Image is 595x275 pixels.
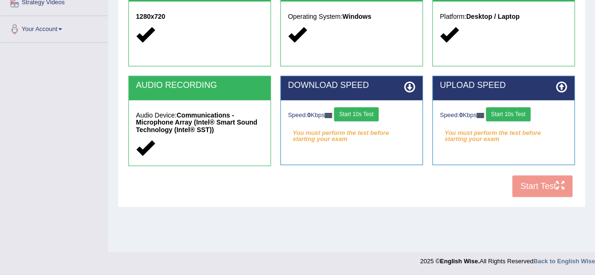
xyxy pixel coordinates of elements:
[288,13,415,20] h5: Operating System:
[440,258,479,265] strong: English Wise.
[440,107,567,124] div: Speed: Kbps
[440,126,567,140] em: You must perform the test before starting your exam
[466,13,520,20] strong: Desktop / Laptop
[307,111,310,118] strong: 0
[533,258,595,265] a: Back to English Wise
[342,13,371,20] strong: Windows
[440,13,567,20] h5: Platform:
[136,112,263,134] h5: Audio Device:
[288,81,415,90] h2: DOWNLOAD SPEED
[486,107,531,121] button: Start 10s Test
[440,81,567,90] h2: UPLOAD SPEED
[288,107,415,124] div: Speed: Kbps
[136,13,165,20] strong: 1280x720
[136,81,263,90] h2: AUDIO RECORDING
[136,111,257,134] strong: Communications - Microphone Array (Intel® Smart Sound Technology (Intel® SST))
[288,126,415,140] em: You must perform the test before starting your exam
[420,252,595,266] div: 2025 © All Rights Reserved
[459,111,462,118] strong: 0
[325,113,332,118] img: ajax-loader-fb-connection.gif
[0,16,108,39] a: Your Account
[476,113,484,118] img: ajax-loader-fb-connection.gif
[334,107,379,121] button: Start 10s Test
